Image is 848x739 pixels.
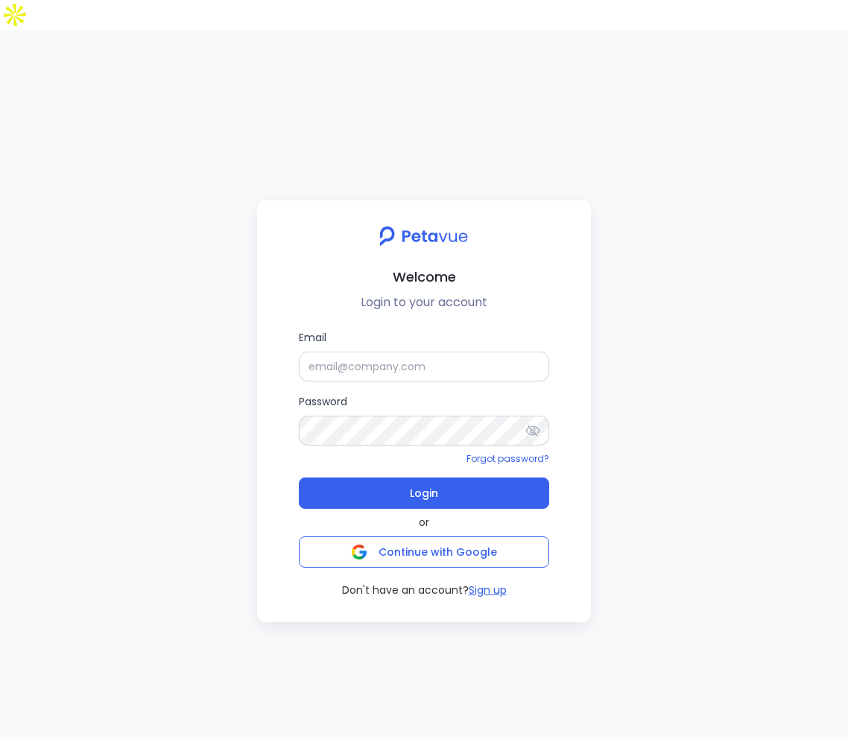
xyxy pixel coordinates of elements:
button: Continue with Google [299,536,549,568]
a: Forgot password? [466,452,549,465]
img: petavue logo [370,218,478,254]
input: Password [299,416,549,445]
button: Sign up [469,583,507,598]
span: Don't have an account? [342,583,469,598]
input: Email [299,352,549,381]
span: or [419,515,429,530]
h2: Welcome [269,266,579,288]
p: Login to your account [269,294,579,311]
button: Login [299,478,549,509]
span: Login [410,483,438,504]
label: Email [299,329,549,381]
span: Continue with Google [379,545,497,559]
label: Password [299,393,549,445]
